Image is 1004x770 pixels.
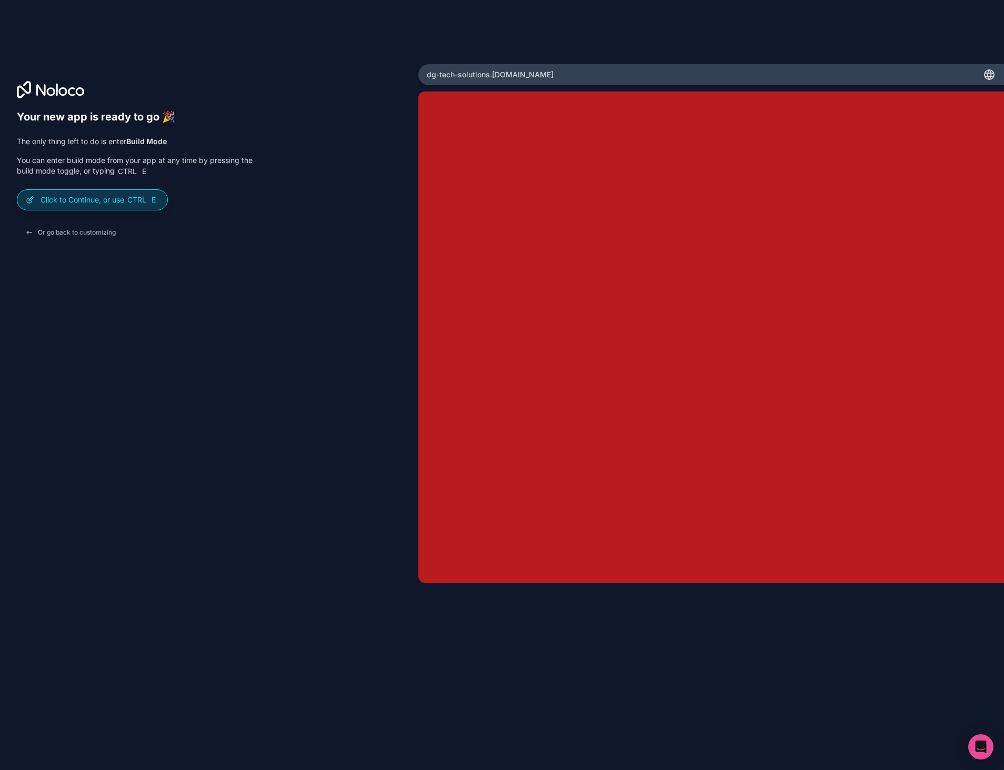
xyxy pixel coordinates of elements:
span: Ctrl [126,195,147,205]
strong: Build Mode [126,137,167,146]
button: Or go back to customizing [17,223,124,242]
h6: Your new app is ready to go 🎉 [17,110,253,124]
div: Open Intercom Messenger [968,734,993,759]
span: dg-tech-solutions .[DOMAIN_NAME] [427,69,554,80]
iframe: App Preview [418,92,1004,583]
p: The only thing left to do is enter [17,136,253,147]
span: E [149,196,158,204]
span: Ctrl [117,167,138,176]
p: You can enter build mode from your app at any time by pressing the build mode toggle, or typing [17,155,253,177]
p: Click to Continue, or use [41,195,159,205]
span: E [140,167,148,176]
